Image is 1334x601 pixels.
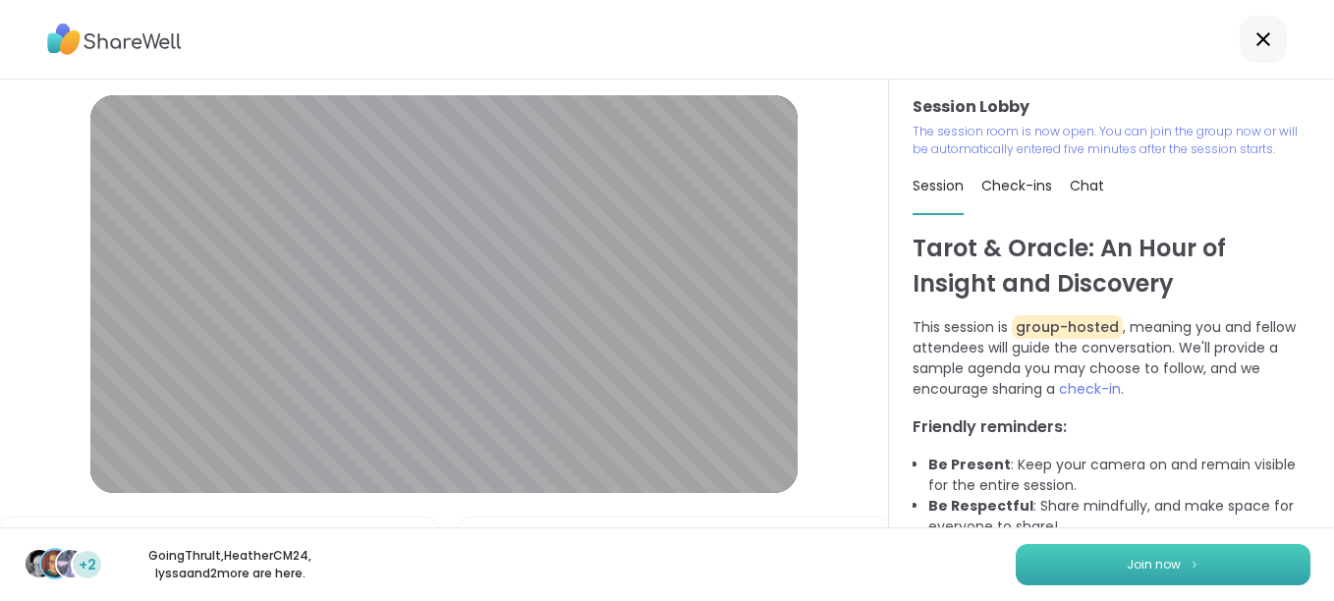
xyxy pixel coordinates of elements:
p: This session is , meaning you and fellow attendees will guide the conversation. We'll provide a s... [913,317,1310,400]
img: Microphone [5,518,23,557]
li: : Keep your camera on and remain visible for the entire session. [928,455,1310,496]
img: HeatherCM24 [41,550,69,577]
span: group-hosted [1012,315,1123,339]
b: Be Respectful [928,496,1033,516]
li: : Share mindfully, and make space for everyone to share! [928,496,1310,537]
span: | [30,518,35,557]
span: +2 [79,555,96,575]
img: GoingThruIt [26,550,53,577]
span: Session [913,176,964,195]
img: Camera [465,518,482,557]
span: Chat [1070,176,1104,195]
span: | [490,518,495,557]
span: Check-ins [981,176,1052,195]
img: ShareWell Logo [47,17,182,62]
button: Join now [1016,544,1310,585]
span: check-in [1059,379,1121,399]
h3: Session Lobby [913,95,1310,119]
b: Be Present [928,455,1011,474]
h3: Friendly reminders: [913,415,1310,439]
img: lyssa [57,550,84,577]
img: ShareWell Logomark [1189,559,1200,570]
p: GoingThruIt , HeatherCM24 , lyssa and 2 more are here. [120,547,340,582]
h1: Tarot & Oracle: An Hour of Insight and Discovery [913,231,1310,301]
p: The session room is now open. You can join the group now or will be automatically entered five mi... [913,123,1310,158]
span: Join now [1127,556,1181,574]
